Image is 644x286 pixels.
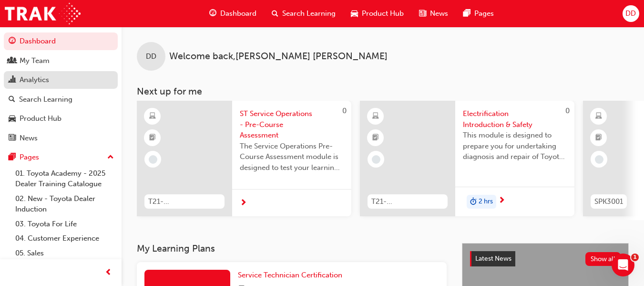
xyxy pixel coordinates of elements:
div: News [20,133,38,144]
span: T21-STSO_PRE_EXAM [148,196,221,207]
span: This module is designed to prepare you for undertaking diagnosis and repair of Toyota & Lexus Ele... [463,130,567,162]
a: guage-iconDashboard [202,4,264,23]
span: car-icon [9,115,16,123]
div: Pages [20,152,39,163]
a: Service Technician Certification [238,270,346,281]
div: My Team [20,55,50,66]
span: Dashboard [220,8,256,19]
span: booktick-icon [372,132,379,144]
a: My Team [4,52,118,70]
span: Latest News [475,254,511,263]
span: learningRecordVerb_NONE-icon [149,155,157,164]
span: ST Service Operations - Pre-Course Assessment [240,108,344,141]
a: car-iconProduct Hub [343,4,411,23]
h3: My Learning Plans [137,243,447,254]
a: 0T21-FOD_HVIS_PREREQElectrification Introduction & SafetyThis module is designed to prepare you f... [360,101,574,216]
span: Electrification Introduction & Safety [463,108,567,130]
span: booktick-icon [595,132,602,144]
img: Trak [5,3,81,24]
span: Product Hub [362,8,404,19]
a: Search Learning [4,91,118,108]
button: DD [623,5,639,22]
span: guage-icon [9,37,16,46]
span: DD [146,51,156,62]
button: Pages [4,148,118,166]
span: learningResourceType_ELEARNING-icon [372,110,379,123]
span: T21-FOD_HVIS_PREREQ [371,196,444,207]
a: 02. New - Toyota Dealer Induction [11,191,118,217]
span: learningResourceType_ELEARNING-icon [149,110,156,123]
div: Search Learning [19,94,72,105]
button: DashboardMy TeamAnalyticsSearch LearningProduct HubNews [4,31,118,148]
a: news-iconNews [411,4,456,23]
span: Search Learning [282,8,336,19]
a: 01. Toyota Academy - 2025 Dealer Training Catalogue [11,166,118,191]
span: news-icon [9,134,16,143]
span: learningRecordVerb_NONE-icon [372,155,380,164]
span: prev-icon [105,267,112,279]
span: next-icon [240,199,247,208]
span: 1 [631,254,639,261]
a: 03. Toyota For Life [11,217,118,232]
span: News [430,8,448,19]
a: search-iconSearch Learning [264,4,343,23]
span: Service Technician Certification [238,271,342,279]
span: booktick-icon [149,132,156,144]
span: car-icon [351,8,358,20]
span: Welcome back , [PERSON_NAME] [PERSON_NAME] [169,51,388,62]
span: DD [625,8,636,19]
span: up-icon [107,151,114,164]
a: pages-iconPages [456,4,501,23]
h3: Next up for me [122,86,644,97]
div: Analytics [20,74,49,85]
span: 0 [342,106,347,115]
iframe: Intercom live chat [612,254,634,276]
span: search-icon [272,8,278,20]
a: 04. Customer Experience [11,231,118,246]
span: news-icon [419,8,426,20]
span: SPK3001 [594,196,623,207]
span: guage-icon [209,8,216,20]
div: Product Hub [20,113,61,124]
span: search-icon [9,95,15,104]
span: 2 hrs [479,196,493,207]
span: people-icon [9,57,16,65]
a: Latest NewsShow all [470,251,621,266]
a: 05. Sales [11,246,118,261]
a: Product Hub [4,110,118,127]
a: News [4,129,118,147]
span: chart-icon [9,76,16,85]
a: Analytics [4,71,118,89]
span: pages-icon [9,153,16,162]
span: duration-icon [470,196,477,208]
span: next-icon [498,197,505,205]
span: learningResourceType_ELEARNING-icon [595,110,602,123]
a: Dashboard [4,32,118,50]
button: Show all [585,252,621,266]
a: 0T21-STSO_PRE_EXAMST Service Operations - Pre-Course AssessmentThe Service Operations Pre-Course ... [137,101,351,216]
span: The Service Operations Pre-Course Assessment module is designed to test your learning and underst... [240,141,344,173]
span: learningRecordVerb_NONE-icon [595,155,603,164]
span: 0 [565,106,570,115]
span: pages-icon [463,8,470,20]
span: Pages [474,8,494,19]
